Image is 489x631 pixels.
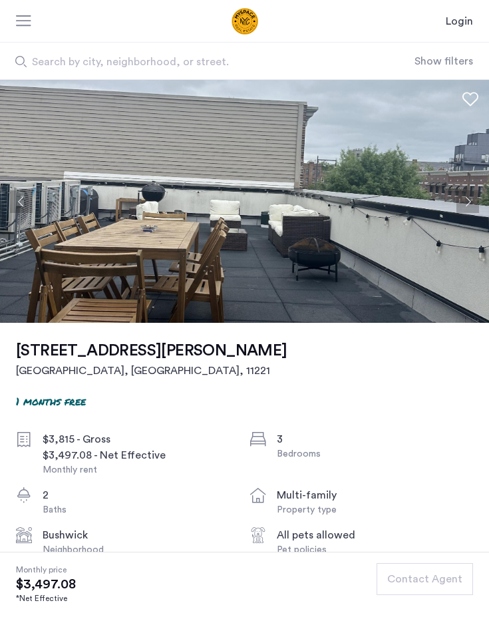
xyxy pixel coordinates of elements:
[277,527,474,543] div: All pets allowed
[16,393,86,409] p: 1 months free
[16,339,287,363] h1: [STREET_ADDRESS][PERSON_NAME]
[277,487,474,503] div: multi-family
[446,13,473,29] a: Login
[180,8,310,35] img: logo
[16,563,76,576] span: Monthly price
[10,190,33,213] button: Previous apartment
[16,592,76,604] div: *Net Effective
[387,571,462,587] span: Contact Agent
[32,54,363,70] span: Search by city, neighborhood, or street.
[377,563,473,595] button: button
[414,53,473,69] button: Show or hide filters
[16,339,287,379] a: [STREET_ADDRESS][PERSON_NAME][GEOGRAPHIC_DATA], [GEOGRAPHIC_DATA], 11221
[43,431,240,447] div: $3,815 - Gross
[43,503,240,517] div: Baths
[16,576,76,592] span: $3,497.08
[43,527,240,543] div: Bushwick
[43,543,240,556] div: Neighborhood
[43,463,240,477] div: Monthly rent
[277,503,474,517] div: Property type
[277,543,474,556] div: Pet policies
[277,447,474,461] div: Bedrooms
[277,431,474,447] div: 3
[16,363,287,379] h2: [GEOGRAPHIC_DATA], [GEOGRAPHIC_DATA] , 11221
[43,487,240,503] div: 2
[43,447,240,463] div: $3,497.08 - Net Effective
[180,8,310,35] a: Cazamio Logo
[456,190,479,213] button: Next apartment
